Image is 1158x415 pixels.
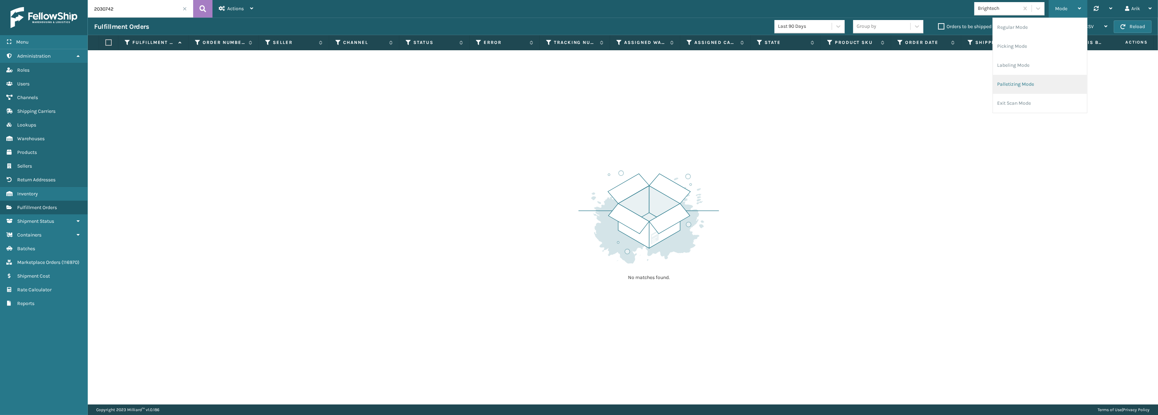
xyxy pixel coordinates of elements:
[1088,39,1102,46] label: Is Buy Shipping
[413,39,456,46] label: Status
[835,39,877,46] label: Product SKU
[17,246,35,252] span: Batches
[993,56,1087,75] li: Labeling Mode
[17,177,55,183] span: Return Addresses
[993,94,1087,113] li: Exit Scan Mode
[1098,404,1150,415] div: |
[993,18,1087,37] li: Regular Mode
[17,149,37,155] span: Products
[17,259,60,265] span: Marketplace Orders
[11,7,77,28] img: logo
[273,39,315,46] label: Seller
[17,287,52,293] span: Rate Calculator
[17,108,55,114] span: Shipping Carriers
[978,5,1020,12] div: Brightech
[343,39,386,46] label: Channel
[17,81,30,87] span: Users
[17,273,50,279] span: Shipment Cost
[96,404,159,415] p: Copyright 2023 Milliard™ v 1.0.186
[975,39,1018,46] label: Shipped Date
[17,122,36,128] span: Lookups
[993,37,1087,56] li: Picking Mode
[1055,6,1067,12] span: Mode
[17,67,30,73] span: Roles
[94,22,149,31] h3: Fulfillment Orders
[227,6,244,12] span: Actions
[17,163,32,169] span: Sellers
[938,24,1006,30] label: Orders to be shipped [DATE]
[993,75,1087,94] li: Palletizing Mode
[1103,37,1152,48] span: Actions
[17,95,38,100] span: Channels
[17,300,34,306] span: Reports
[624,39,667,46] label: Assigned Warehouse
[905,39,948,46] label: Order Date
[17,53,51,59] span: Administration
[17,136,45,142] span: Warehouses
[857,23,876,30] div: Group by
[132,39,175,46] label: Fulfillment Order Id
[778,23,832,30] div: Last 90 Days
[554,39,596,46] label: Tracking Number
[694,39,737,46] label: Assigned Carrier Service
[1098,407,1122,412] a: Terms of Use
[16,39,28,45] span: Menu
[17,205,57,210] span: Fulfillment Orders
[17,232,41,238] span: Containers
[17,218,54,224] span: Shipment Status
[765,39,807,46] label: State
[17,191,38,197] span: Inventory
[203,39,245,46] label: Order Number
[484,39,526,46] label: Error
[61,259,79,265] span: ( 116970 )
[1114,20,1152,33] button: Reload
[1123,407,1150,412] a: Privacy Policy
